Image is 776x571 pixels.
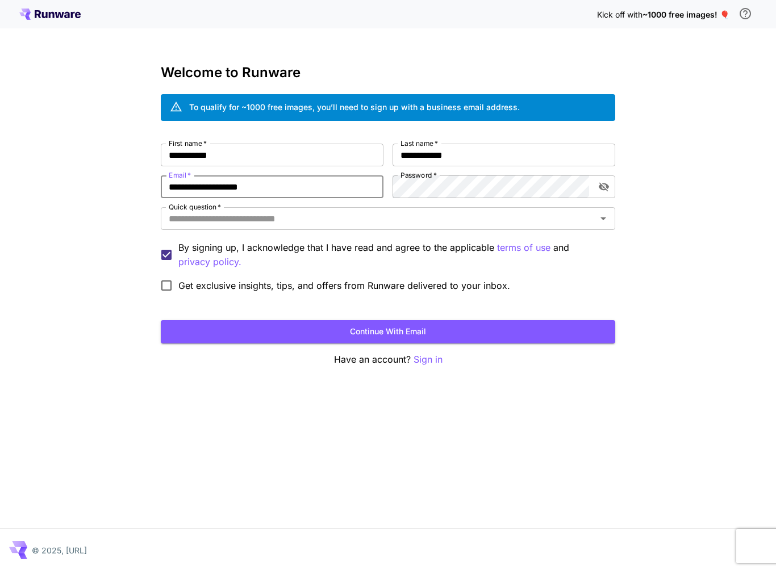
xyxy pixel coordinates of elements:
[497,241,550,255] button: By signing up, I acknowledge that I have read and agree to the applicable and privacy policy.
[497,241,550,255] p: terms of use
[169,202,221,212] label: Quick question
[169,170,191,180] label: Email
[32,544,87,556] p: © 2025, [URL]
[161,320,615,343] button: Continue with email
[161,352,615,367] p: Have an account?
[189,101,520,113] div: To qualify for ~1000 free images, you’ll need to sign up with a business email address.
[178,241,606,269] p: By signing up, I acknowledge that I have read and agree to the applicable and
[161,65,615,81] h3: Welcome to Runware
[178,255,241,269] p: privacy policy.
[400,138,438,148] label: Last name
[414,352,443,367] button: Sign in
[178,279,510,292] span: Get exclusive insights, tips, and offers from Runware delivered to your inbox.
[595,211,611,226] button: Open
[169,138,207,148] label: First name
[734,2,757,25] button: In order to qualify for free credit, you need to sign up with a business email address and click ...
[643,10,729,19] span: ~1000 free images! 🎈
[178,255,241,269] button: By signing up, I acknowledge that I have read and agree to the applicable terms of use and
[594,177,614,197] button: toggle password visibility
[597,10,643,19] span: Kick off with
[400,170,437,180] label: Password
